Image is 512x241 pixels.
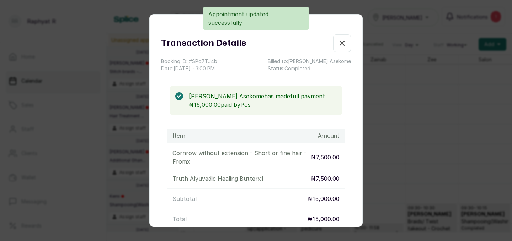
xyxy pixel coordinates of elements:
[161,58,217,65] p: Booking ID: # SPq7TJ4b
[172,195,197,203] p: Subtotal
[189,92,337,100] p: [PERSON_NAME] Asekome has made full payment
[172,132,185,140] h1: Item
[308,215,340,223] p: ₦15,000.00
[268,65,351,72] p: Status: Completed
[172,149,311,166] p: Cornrow without extension - Short or fine hair - From x
[311,153,340,161] p: ₦7,500.00
[172,174,263,183] p: Truth Alyuvedic Healing Butter x 1
[308,195,340,203] p: ₦15,000.00
[172,215,187,223] p: Total
[189,100,337,109] p: ₦15,000.00 paid by Pos
[161,65,217,72] p: Date: [DATE] ・ 3:00 PM
[311,174,340,183] p: ₦7,500.00
[268,58,351,65] p: Billed to: [PERSON_NAME] Asekome
[318,132,340,140] h1: Amount
[208,10,304,27] p: Appointment updated successfully
[161,37,246,50] h1: Transaction Details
